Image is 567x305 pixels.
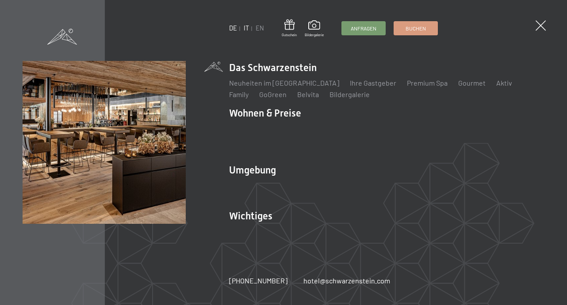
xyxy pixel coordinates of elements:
a: Anfragen [342,22,385,35]
a: [PHONE_NUMBER] [229,276,287,286]
a: Belvita [297,90,319,98]
a: DE [229,24,237,32]
a: Gutschein [282,19,297,38]
a: Buchen [394,22,437,35]
span: Bildergalerie [305,33,324,38]
a: GoGreen [259,90,287,98]
a: EN [256,24,264,32]
a: Ihre Gastgeber [350,79,396,87]
span: Buchen [406,25,426,32]
a: Bildergalerie [305,20,324,37]
a: hotel@schwarzenstein.com [303,276,390,286]
a: Family [229,90,249,98]
span: [PHONE_NUMBER] [229,276,287,285]
a: Premium Spa [407,79,448,87]
a: IT [244,24,249,32]
span: Gutschein [282,33,297,38]
a: Bildergalerie [329,90,370,98]
a: Neuheiten im [GEOGRAPHIC_DATA] [229,79,339,87]
span: Anfragen [351,25,376,32]
a: Gourmet [458,79,486,87]
a: Aktiv [496,79,512,87]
